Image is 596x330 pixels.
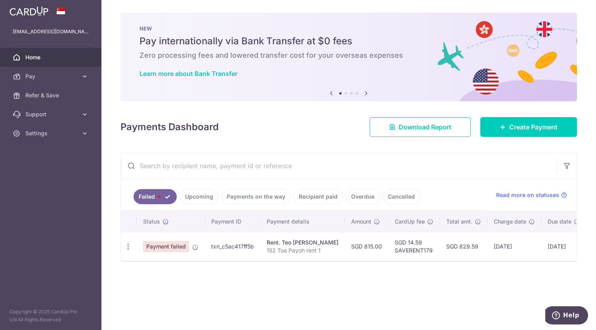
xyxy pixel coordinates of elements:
[487,232,541,261] td: [DATE]
[548,218,571,226] span: Due date
[260,211,345,232] th: Payment details
[25,91,78,99] span: Refer & Save
[480,117,577,137] a: Create Payment
[25,53,78,61] span: Home
[25,72,78,80] span: Pay
[121,153,558,178] input: Search by recipient name, payment id or reference
[205,232,260,261] td: txn_c5ac417ff5b
[496,191,567,199] a: Read more on statuses
[13,28,89,36] p: [EMAIL_ADDRESS][DOMAIN_NAME]
[351,218,371,226] span: Amount
[267,239,338,247] div: Rent. Teo [PERSON_NAME]
[494,218,526,226] span: Charge date
[139,70,237,78] a: Learn more about Bank Transfer
[139,35,558,47] h5: Pay internationally via Bank Transfer at $0 fees
[395,218,425,226] span: CardUp fee
[440,232,487,261] td: SGD 829.59
[143,241,189,252] span: Payment failed
[267,247,338,254] p: 152 Toa Payoh rent 1
[509,122,558,132] span: Create Payment
[446,218,472,226] span: Total amt.
[120,120,219,134] h4: Payments Dashboard
[541,232,586,261] td: [DATE]
[222,189,290,204] a: Payments on the way
[25,110,78,118] span: Support
[294,189,343,204] a: Recipient paid
[143,218,160,226] span: Status
[134,189,177,204] a: Failed
[346,189,380,204] a: Overdue
[545,306,588,326] iframe: Opens a widget where you can find more information
[383,189,420,204] a: Cancelled
[345,232,388,261] td: SGD 815.00
[139,51,558,60] h6: Zero processing fees and lowered transfer cost for your overseas expenses
[496,191,559,199] span: Read more on statuses
[10,6,48,16] img: CardUp
[25,129,78,137] span: Settings
[205,211,260,232] th: Payment ID
[139,25,558,32] p: NEW
[120,13,577,101] img: Bank transfer banner
[180,189,218,204] a: Upcoming
[399,122,451,132] span: Download Report
[370,117,471,137] a: Download Report
[388,232,440,261] td: SGD 14.59 SAVERENT179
